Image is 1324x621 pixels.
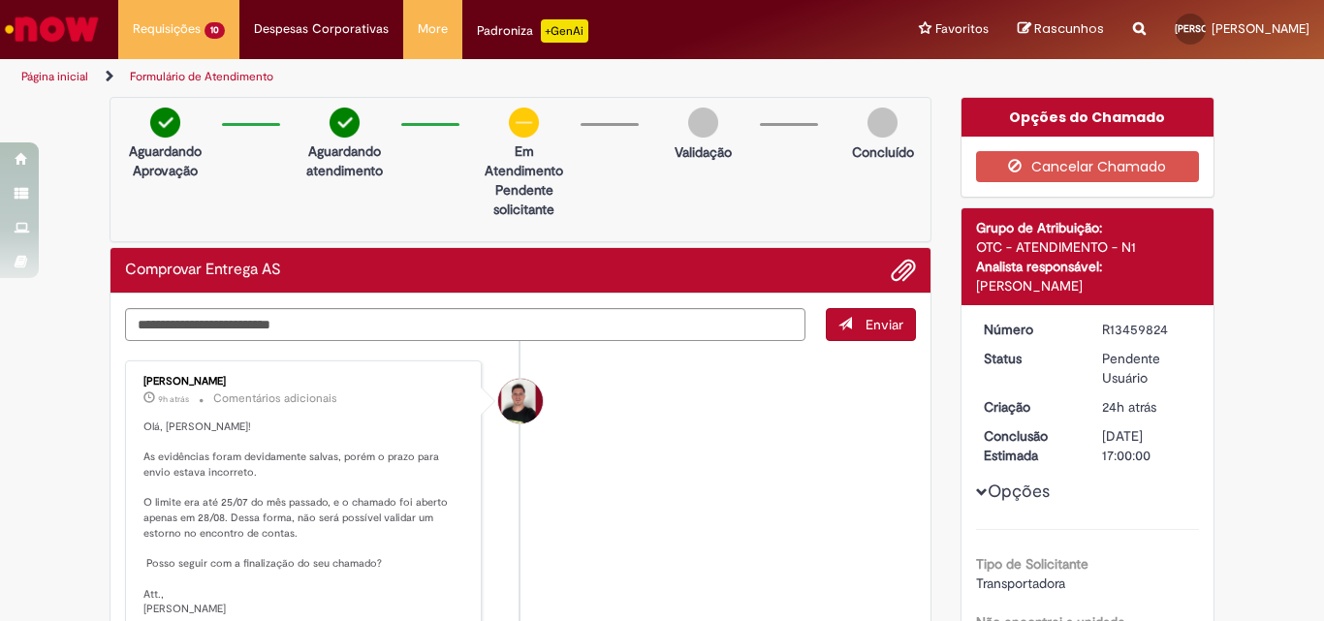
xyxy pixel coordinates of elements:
[158,393,189,405] time: 29/08/2025 09:43:08
[866,316,903,333] span: Enviar
[976,237,1200,257] div: OTC - ATENDIMENTO - N1
[1212,20,1309,37] span: [PERSON_NAME]
[541,19,588,43] p: +GenAi
[969,349,1088,368] dt: Status
[1102,398,1156,416] time: 28/08/2025 18:26:53
[477,180,571,219] p: Pendente solicitante
[477,141,571,180] p: Em Atendimento
[891,258,916,283] button: Adicionar anexos
[477,19,588,43] div: Padroniza
[15,59,868,95] ul: Trilhas de página
[418,19,448,39] span: More
[150,108,180,138] img: check-circle-green.png
[976,574,1065,592] span: Transportadora
[143,419,466,617] p: Olá, [PERSON_NAME]! As evidências foram devidamente salvas, porém o prazo para envio estava incor...
[133,19,201,39] span: Requisições
[1102,320,1192,339] div: R13459824
[867,108,898,138] img: img-circle-grey.png
[675,142,732,162] p: Validação
[2,10,102,48] img: ServiceNow
[1034,19,1104,38] span: Rascunhos
[509,108,539,138] img: circle-minus.png
[298,141,392,180] p: Aguardando atendimento
[498,379,543,423] div: Matheus Henrique Drudi
[969,426,1088,465] dt: Conclusão Estimada
[976,218,1200,237] div: Grupo de Atribuição:
[826,308,916,341] button: Enviar
[143,376,466,388] div: [PERSON_NAME]
[1102,397,1192,417] div: 28/08/2025 18:26:53
[1102,349,1192,388] div: Pendente Usuário
[158,393,189,405] span: 9h atrás
[1102,398,1156,416] span: 24h atrás
[976,257,1200,276] div: Analista responsável:
[961,98,1214,137] div: Opções do Chamado
[125,262,281,279] h2: Comprovar Entrega AS Histórico de tíquete
[688,108,718,138] img: img-circle-grey.png
[125,308,805,341] textarea: Digite sua mensagem aqui...
[976,555,1088,573] b: Tipo de Solicitante
[852,142,914,162] p: Concluído
[1175,22,1250,35] span: [PERSON_NAME]
[205,22,225,39] span: 10
[130,69,273,84] a: Formulário de Atendimento
[976,276,1200,295] div: [PERSON_NAME]
[118,141,212,180] p: Aguardando Aprovação
[254,19,389,39] span: Despesas Corporativas
[935,19,989,39] span: Favoritos
[1018,20,1104,39] a: Rascunhos
[969,397,1088,417] dt: Criação
[969,320,1088,339] dt: Número
[1102,426,1192,465] div: [DATE] 17:00:00
[21,69,88,84] a: Página inicial
[213,390,337,407] small: Comentários adicionais
[330,108,360,138] img: check-circle-green.png
[976,151,1200,182] button: Cancelar Chamado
